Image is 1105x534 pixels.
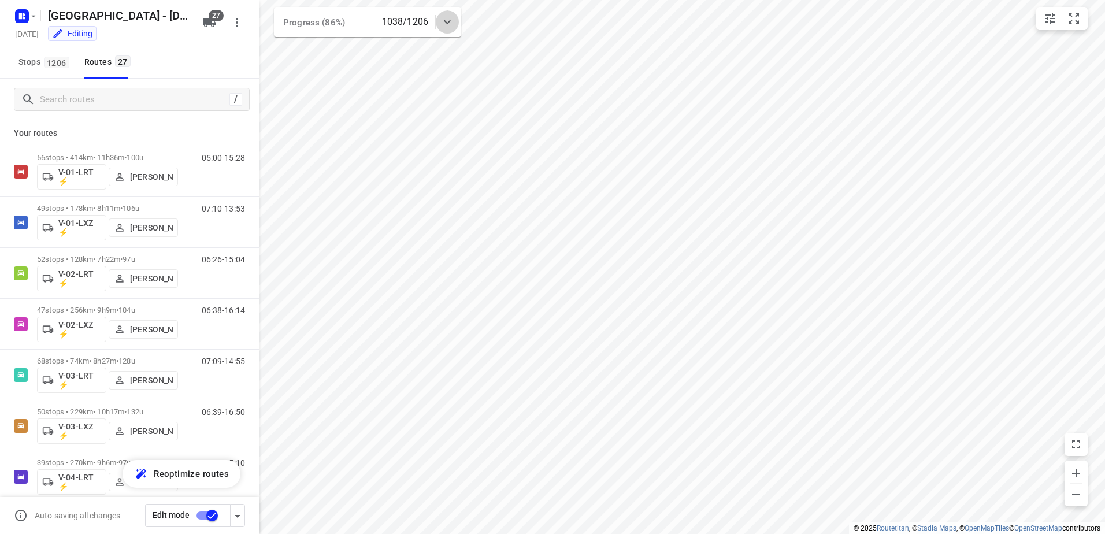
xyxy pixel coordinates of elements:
[130,223,173,232] p: [PERSON_NAME]
[917,524,956,532] a: Stadia Maps
[1014,524,1062,532] a: OpenStreetMap
[116,306,118,314] span: •
[229,93,242,106] div: /
[58,168,101,186] p: V-01-LRT ⚡
[123,204,139,213] span: 106u
[37,164,106,190] button: V-01-LRT ⚡
[115,55,131,67] span: 27
[123,255,135,264] span: 97u
[202,306,245,315] p: 06:38-16:14
[37,266,106,291] button: V-02-LRT ⚡
[202,255,245,264] p: 06:26-15:04
[1062,7,1085,30] button: Fit zoom
[127,153,143,162] span: 100u
[10,27,43,40] h5: Project date
[130,376,173,385] p: [PERSON_NAME]
[283,17,345,28] span: Progress (86%)
[1039,7,1062,30] button: Map settings
[116,458,118,467] span: •
[58,422,101,440] p: V-03-LXZ ⚡
[52,28,92,39] div: You are currently in edit mode.
[130,427,173,436] p: [PERSON_NAME]
[37,306,178,314] p: 47 stops • 256km • 9h9m
[118,357,135,365] span: 128u
[109,320,178,339] button: [PERSON_NAME]
[37,469,106,495] button: V-04-LRT ⚡
[58,218,101,237] p: V-01-LXZ ⚡
[18,55,73,69] span: Stops
[37,255,178,264] p: 52 stops • 128km • 7h22m
[965,524,1009,532] a: OpenMapTiles
[120,255,123,264] span: •
[202,204,245,213] p: 07:10-13:53
[44,57,69,68] span: 1206
[109,371,178,390] button: [PERSON_NAME]
[202,153,245,162] p: 05:00-15:28
[382,15,428,29] p: 1038/1206
[37,418,106,444] button: V-03-LXZ ⚡
[58,320,101,339] p: V-02-LXZ ⚡
[109,473,178,491] button: [PERSON_NAME]
[118,458,131,467] span: 97u
[130,172,173,181] p: [PERSON_NAME]
[37,215,106,240] button: V-01-LXZ ⚡
[120,204,123,213] span: •
[202,357,245,366] p: 07:09-14:55
[14,127,245,139] p: Your routes
[37,357,178,365] p: 68 stops • 74km • 8h27m
[153,510,190,520] span: Edit mode
[154,466,229,481] span: Reoptimize routes
[130,325,173,334] p: [PERSON_NAME]
[854,524,1100,532] li: © 2025 , © , © © contributors
[84,55,134,69] div: Routes
[124,153,127,162] span: •
[124,407,127,416] span: •
[225,11,249,34] button: More
[43,6,193,25] h5: Rename
[37,368,106,393] button: V-03-LRT ⚡
[209,10,224,21] span: 27
[127,407,143,416] span: 132u
[202,458,245,468] p: 06:12-15:10
[37,458,178,467] p: 39 stops • 270km • 9h6m
[109,168,178,186] button: [PERSON_NAME]
[37,407,178,416] p: 50 stops • 229km • 10h17m
[109,422,178,440] button: [PERSON_NAME]
[198,11,221,34] button: 27
[1036,7,1088,30] div: small contained button group
[58,473,101,491] p: V-04-LRT ⚡
[37,153,178,162] p: 56 stops • 414km • 11h36m
[35,511,120,520] p: Auto-saving all changes
[37,317,106,342] button: V-02-LXZ ⚡
[231,508,244,522] div: Driver app settings
[274,7,461,37] div: Progress (86%)1038/1206
[109,218,178,237] button: [PERSON_NAME]
[123,460,240,488] button: Reoptimize routes
[877,524,909,532] a: Routetitan
[202,407,245,417] p: 06:39-16:50
[130,274,173,283] p: [PERSON_NAME]
[109,269,178,288] button: [PERSON_NAME]
[58,269,101,288] p: V-02-LRT ⚡
[118,306,135,314] span: 104u
[116,357,118,365] span: •
[37,204,178,213] p: 49 stops • 178km • 8h11m
[40,91,229,109] input: Search routes
[58,371,101,390] p: V-03-LRT ⚡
